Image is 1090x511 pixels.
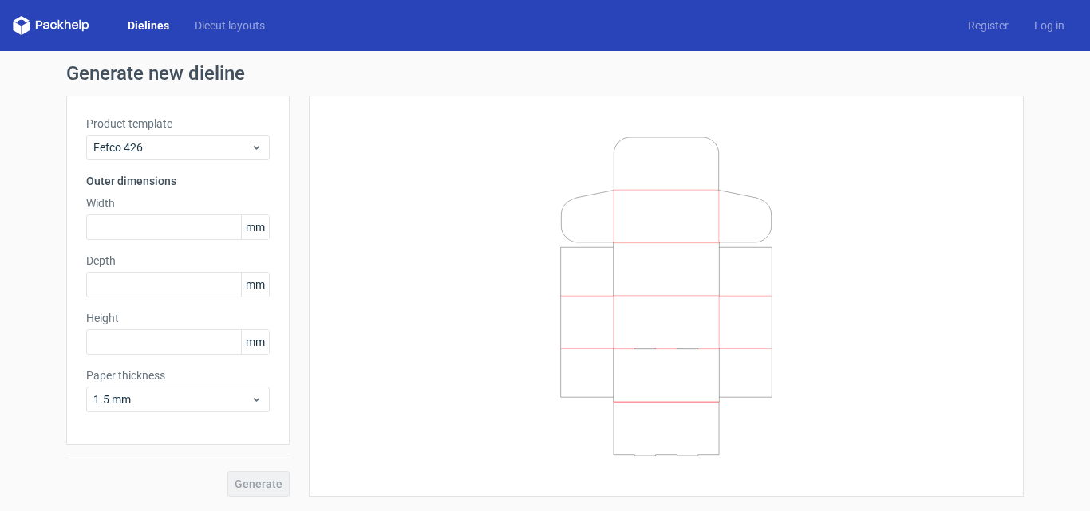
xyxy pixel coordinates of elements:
span: mm [241,330,269,354]
span: mm [241,215,269,239]
label: Depth [86,253,270,269]
span: 1.5 mm [93,391,251,407]
a: Dielines [115,18,182,33]
label: Width [86,195,270,211]
label: Paper thickness [86,368,270,383]
label: Height [86,310,270,326]
a: Register [955,18,1021,33]
h1: Generate new dieline [66,64,1024,83]
span: mm [241,273,269,297]
h3: Outer dimensions [86,173,270,189]
label: Product template [86,116,270,132]
a: Log in [1021,18,1077,33]
a: Diecut layouts [182,18,278,33]
span: Fefco 426 [93,140,251,155]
